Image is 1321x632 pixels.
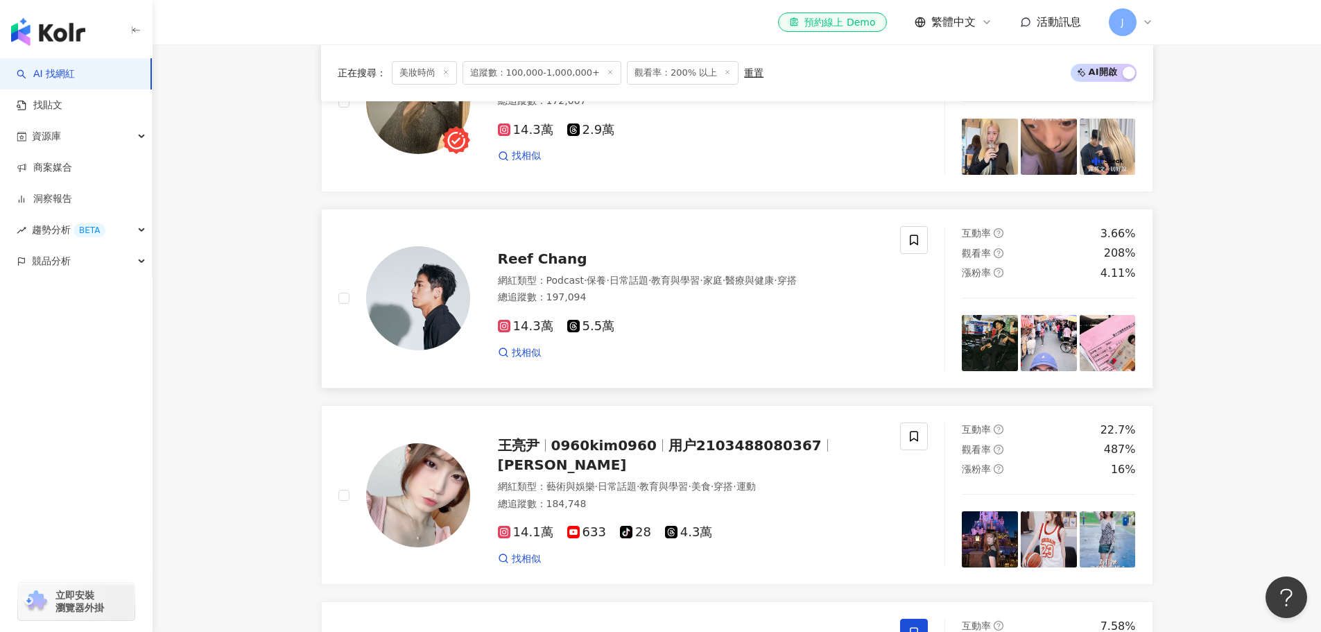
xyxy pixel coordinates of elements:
img: post-image [1080,119,1136,175]
span: 繁體中文 [931,15,976,30]
span: 4.3萬 [665,525,713,540]
a: 找相似 [498,552,541,566]
span: question-circle [994,425,1003,434]
span: 活動訊息 [1037,15,1081,28]
span: 28 [620,525,651,540]
span: rise [17,225,26,235]
img: post-image [1080,511,1136,567]
span: 找相似 [512,149,541,163]
div: 208% [1104,246,1136,261]
span: · [595,481,598,492]
div: 487% [1104,442,1136,457]
span: 日常話題 [610,275,648,286]
span: 醫療與健康 [725,275,774,286]
span: · [723,275,725,286]
span: 633 [567,525,606,540]
a: chrome extension立即安裝 瀏覽器外掛 [18,583,135,620]
iframe: Help Scout Beacon - Open [1266,577,1307,618]
div: 3.66% [1100,226,1136,241]
span: 14.3萬 [498,319,553,334]
span: 14.3萬 [498,123,553,137]
div: 22.7% [1100,422,1136,438]
span: 找相似 [512,552,541,566]
span: · [733,481,736,492]
span: 美妝時尚 [392,61,457,85]
div: 網紅類型 ： [498,480,884,494]
a: 找相似 [498,346,541,360]
span: 觀看率 [962,444,991,455]
div: 預約線上 Demo [789,15,875,29]
img: post-image [962,315,1018,371]
div: 4.11% [1100,266,1136,281]
span: 0960kim0960 [551,437,657,454]
span: 競品分析 [32,246,71,277]
span: · [637,481,639,492]
a: KOL Avatar王亮尹0960kim0960用户2103488080367[PERSON_NAME]網紅類型：藝術與娛樂·日常話題·教育與學習·美食·穿搭·運動總追蹤數：184,74814.... [321,405,1153,585]
span: 王亮尹 [498,437,539,454]
span: · [584,275,587,286]
span: 互動率 [962,424,991,435]
span: 互動率 [962,228,991,239]
span: 穿搭 [777,275,797,286]
img: post-image [962,511,1018,567]
div: 總追蹤數 ： 172,067 [498,94,884,108]
span: 趨勢分析 [32,214,105,246]
span: · [700,275,702,286]
span: 找相似 [512,346,541,360]
span: question-circle [994,464,1003,474]
span: 觀看率 [962,248,991,259]
a: KOL Avatar[PERSON_NAME]網紅類型：保養·日常話題·美食·美髮·醫療與健康·旅遊總追蹤數：172,06714.3萬2.9萬找相似互動率question-circle21.2%... [321,12,1153,192]
span: · [688,481,691,492]
img: chrome extension [22,590,49,613]
div: 總追蹤數 ： 184,748 [498,497,884,511]
img: post-image [962,119,1018,175]
img: logo [11,18,85,46]
a: KOL AvatarReef Chang網紅類型：Podcast·保養·日常話題·教育與學習·家庭·醫療與健康·穿搭總追蹤數：197,09414.3萬5.5萬找相似互動率question-cir... [321,209,1153,388]
span: 穿搭 [714,481,733,492]
span: 資源庫 [32,121,61,152]
span: · [648,275,651,286]
span: 用户2103488080367 [668,437,822,454]
span: [PERSON_NAME] [498,456,627,473]
span: · [711,481,714,492]
a: 預約線上 Demo [778,12,886,32]
span: 教育與學習 [639,481,688,492]
span: question-circle [994,621,1003,631]
img: KOL Avatar [366,246,470,350]
div: 網紅類型 ： [498,274,884,288]
span: 漲粉率 [962,463,991,475]
span: 2.9萬 [567,123,615,137]
span: Reef Chang [498,250,587,267]
span: 5.5萬 [567,319,615,334]
span: question-circle [994,445,1003,454]
span: question-circle [994,228,1003,238]
img: KOL Avatar [366,50,470,154]
img: post-image [1021,511,1077,567]
span: 立即安裝 瀏覽器外掛 [55,589,104,614]
img: post-image [1021,119,1077,175]
div: 16% [1111,462,1136,477]
div: BETA [74,223,105,237]
span: 運動 [736,481,756,492]
a: searchAI 找網紅 [17,67,75,81]
img: post-image [1080,315,1136,371]
span: · [774,275,777,286]
span: 正在搜尋 ： [338,67,386,78]
a: 找相似 [498,149,541,163]
span: 美食 [691,481,711,492]
span: 教育與學習 [651,275,700,286]
span: Podcast [546,275,584,286]
span: 日常話題 [598,481,637,492]
span: question-circle [994,268,1003,277]
a: 商案媒合 [17,161,72,175]
img: post-image [1021,315,1077,371]
div: 總追蹤數 ： 197,094 [498,291,884,305]
span: 互動率 [962,620,991,631]
span: 藝術與娛樂 [546,481,595,492]
a: 找貼文 [17,99,62,112]
span: 14.1萬 [498,525,553,540]
span: J [1121,15,1123,30]
span: 漲粉率 [962,267,991,278]
span: 追蹤數：100,000-1,000,000+ [463,61,622,85]
img: KOL Avatar [366,443,470,547]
